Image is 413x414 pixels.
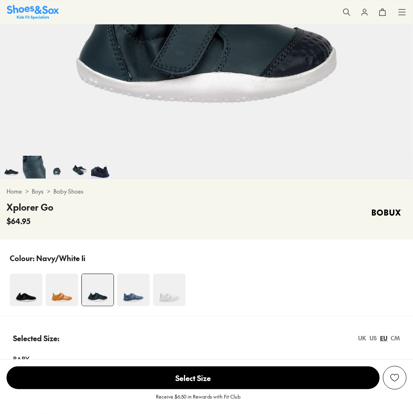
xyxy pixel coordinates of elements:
a: Baby Shoes [53,187,83,196]
img: 6-251070_1 [46,156,68,179]
img: SNS_Logo_Responsive.svg [7,5,59,19]
img: 4-551514_1 [153,274,186,306]
p: Navy/White Ii [36,253,85,264]
div: > > [7,187,406,196]
a: Home [7,187,22,196]
div: EU [380,334,387,342]
div: CM [391,334,400,342]
div: UK [358,334,366,342]
img: 8-502217_1 [91,156,114,179]
img: 5-251069_1 [23,156,46,179]
button: Select Size [7,366,380,390]
button: Add to Wishlist [383,366,406,390]
img: 7-502216_1 [68,156,91,179]
img: 4-427577_1 [46,274,78,306]
div: US [369,334,377,342]
img: 4-551518_1 [117,274,150,306]
h4: Xplorer Go [7,200,53,214]
a: Boys [32,187,44,196]
a: Shoes & Sox [7,5,59,19]
img: 4-251068_1 [82,274,114,306]
img: Vendor logo [367,200,406,225]
span: $64.95 [7,216,31,227]
img: 4-294555_1 [10,274,42,306]
span: Select Size [7,366,380,389]
p: Selected Size: [13,333,59,344]
p: Receive $6.50 in Rewards with Fit Club [156,393,241,407]
div: Baby [13,354,400,364]
p: Colour: [10,253,35,264]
